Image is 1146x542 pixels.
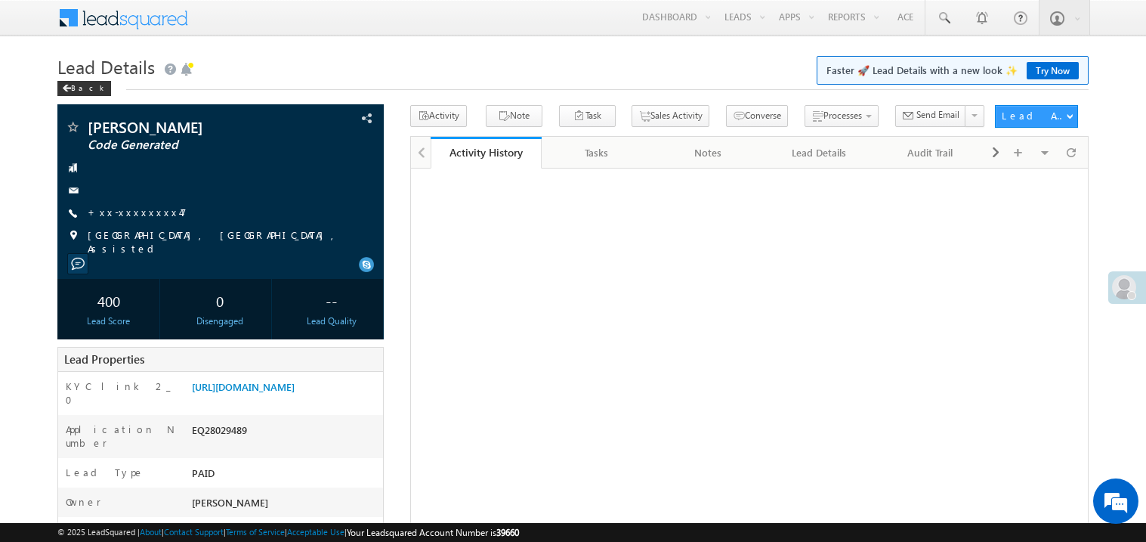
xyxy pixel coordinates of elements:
[88,119,290,135] span: [PERSON_NAME]
[140,527,162,537] a: About
[347,527,519,538] span: Your Leadsquared Account Number is
[287,527,344,537] a: Acceptable Use
[57,54,155,79] span: Lead Details
[632,105,709,127] button: Sales Activity
[554,144,639,162] div: Tasks
[410,105,467,127] button: Activity
[653,137,764,169] a: Notes
[764,137,875,169] a: Lead Details
[57,525,519,540] span: © 2025 LeadSquared | | | | |
[57,80,119,93] a: Back
[542,137,653,169] a: Tasks
[64,352,144,367] span: Lead Properties
[1002,109,1066,122] div: Lead Actions
[61,286,156,314] div: 400
[57,81,111,96] div: Back
[88,206,187,218] a: +xx-xxxxxxxx47
[887,144,972,162] div: Audit Trail
[486,105,542,127] button: Note
[66,466,144,479] label: Lead Type
[172,286,267,314] div: 0
[823,110,862,121] span: Processes
[164,527,224,537] a: Contact Support
[66,379,176,407] label: KYC link 2_0
[188,466,383,487] div: PAID
[559,105,616,127] button: Task
[805,105,879,127] button: Processes
[172,314,267,328] div: Disengaged
[995,105,1078,128] button: Lead Actions
[88,138,290,153] span: Code Generated
[61,314,156,328] div: Lead Score
[875,137,986,169] a: Audit Trail
[431,137,542,169] a: Activity History
[188,423,383,444] div: EQ28029489
[726,105,788,127] button: Converse
[192,380,295,393] a: [URL][DOMAIN_NAME]
[66,495,101,509] label: Owner
[284,314,379,328] div: Lead Quality
[776,144,861,162] div: Lead Details
[895,105,966,127] button: Send Email
[192,496,268,509] span: [PERSON_NAME]
[284,286,379,314] div: --
[496,527,519,538] span: 39660
[1027,62,1079,79] a: Try Now
[88,228,352,256] span: [GEOGRAPHIC_DATA], [GEOGRAPHIC_DATA], Assisted
[916,108,959,122] span: Send Email
[665,144,750,162] div: Notes
[66,423,176,450] label: Application Number
[442,145,530,160] div: Activity History
[826,63,1079,78] span: Faster 🚀 Lead Details with a new look ✨
[226,527,285,537] a: Terms of Service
